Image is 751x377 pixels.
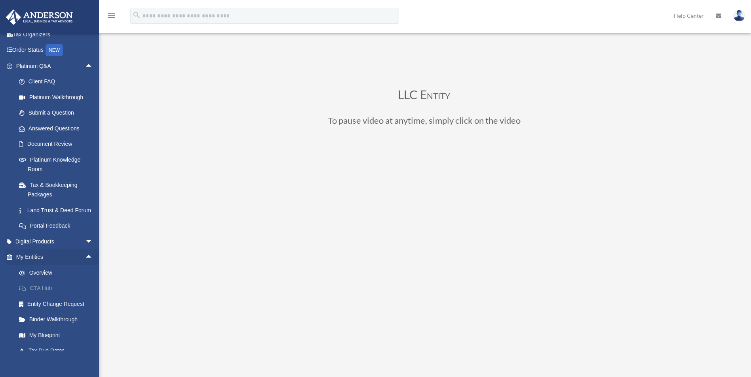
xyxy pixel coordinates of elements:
a: Answered Questions [11,121,105,136]
span: arrow_drop_up [85,249,101,266]
a: Document Review [11,136,105,152]
i: menu [107,11,116,21]
a: Tax & Bookkeeping Packages [11,177,105,202]
a: Entity Change Request [11,296,105,312]
h3: To pause video at anytime, simply click on the video [210,116,638,129]
a: Order StatusNEW [6,42,105,58]
span: arrow_drop_down [85,234,101,250]
div: NEW [46,44,63,56]
a: Overview [11,265,105,281]
a: Submit a Question [11,105,105,121]
a: CTA Hub [11,281,105,296]
a: Digital Productsarrow_drop_down [6,234,105,249]
a: Client FAQ [11,74,105,90]
a: Platinum Knowledge Room [11,152,105,177]
a: Portal Feedback [11,218,105,234]
a: My Blueprint [11,327,105,343]
a: menu [107,14,116,21]
a: Tax Organizers [6,26,105,42]
a: Platinum Walkthrough [11,89,105,105]
i: search [132,11,141,19]
span: arrow_drop_up [85,58,101,74]
h3: LLC Entity [210,89,638,104]
a: Tax Due Dates [11,343,105,359]
a: Binder Walkthrough [11,312,105,328]
img: Anderson Advisors Platinum Portal [4,9,75,25]
a: Land Trust & Deed Forum [11,202,105,218]
a: Platinum Q&Aarrow_drop_up [6,58,105,74]
img: User Pic [733,10,745,21]
a: My Entitiesarrow_drop_up [6,249,105,265]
